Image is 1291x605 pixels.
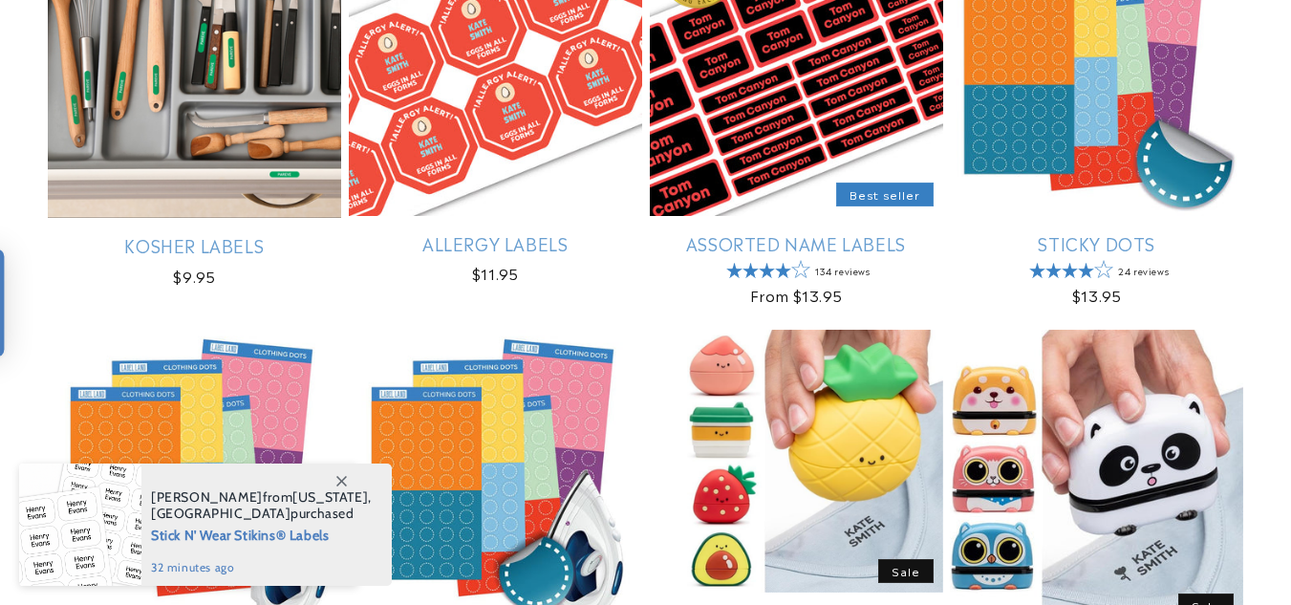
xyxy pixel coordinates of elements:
[292,488,368,506] span: [US_STATE]
[950,232,1243,254] a: Sticky Dots
[151,559,372,576] span: 32 minutes ago
[151,489,372,522] span: from , purchased
[349,232,642,254] a: Allergy Labels
[48,234,341,256] a: Kosher Labels
[650,232,943,254] a: Assorted Name Labels
[151,488,263,506] span: [PERSON_NAME]
[151,505,290,522] span: [GEOGRAPHIC_DATA]
[151,522,372,546] span: Stick N' Wear Stikins® Labels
